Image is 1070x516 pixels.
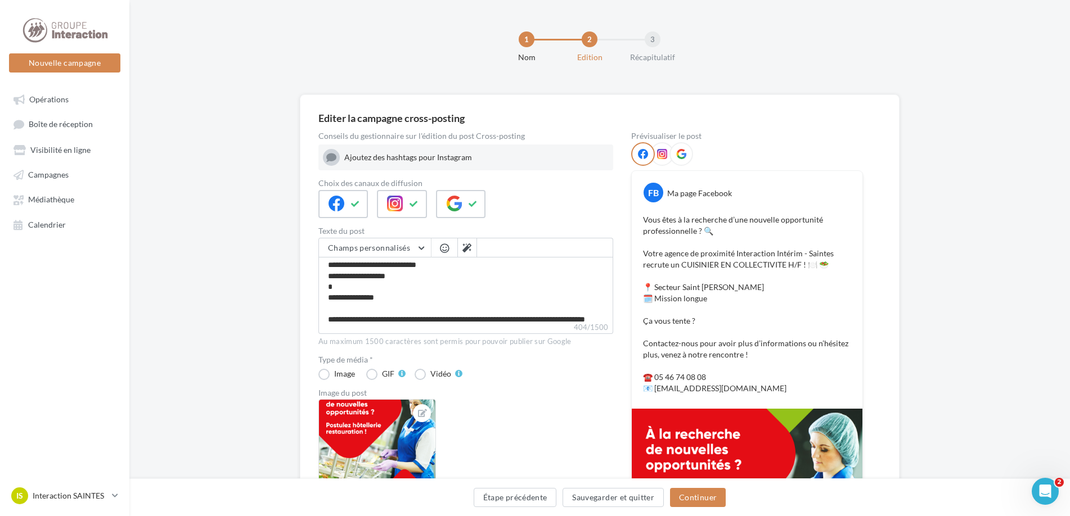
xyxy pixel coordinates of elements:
div: Ma page Facebook [667,188,732,199]
div: FB [644,183,663,202]
a: Boîte de réception [7,114,123,134]
p: Interaction SAINTES [33,490,107,501]
label: Choix des canaux de diffusion [318,179,613,187]
div: Nom [491,52,563,63]
a: Visibilité en ligne [7,139,123,160]
div: Vidéo [430,370,451,378]
button: Sauvegarder et quitter [563,488,664,507]
button: Champs personnalisés [319,238,431,257]
span: 2 [1055,478,1064,487]
button: Nouvelle campagne [9,53,120,73]
div: Récapitulatif [617,52,689,63]
div: Au maximum 1500 caractères sont permis pour pouvoir publier sur Google [318,337,613,347]
label: 404/1500 [318,322,613,334]
iframe: Intercom live chat [1032,478,1059,505]
span: Visibilité en ligne [30,145,91,155]
div: Ajoutez des hashtags pour Instagram [344,152,609,163]
button: Continuer [670,488,726,507]
div: Edition [554,52,626,63]
span: IS [16,490,23,501]
div: 2 [582,31,597,47]
span: Champs personnalisés [328,243,410,252]
a: Opérations [7,89,123,109]
label: Texte du post [318,227,613,235]
span: Campagnes [28,170,69,179]
span: Boîte de réception [29,120,93,129]
span: Médiathèque [28,195,74,205]
label: Type de média * [318,356,613,364]
div: Prévisualiser le post [631,132,863,140]
a: Campagnes [7,164,123,184]
div: 1 [519,31,534,47]
div: 3 [645,31,660,47]
button: Étape précédente [474,488,557,507]
a: IS Interaction SAINTES [9,485,120,506]
div: Image du post [318,389,613,397]
span: Calendrier [28,220,66,229]
div: GIF [382,370,394,378]
a: Calendrier [7,214,123,234]
a: Médiathèque [7,189,123,209]
span: Opérations [29,94,69,104]
div: Conseils du gestionnaire sur l'édition du post Cross-posting [318,132,613,140]
div: Image [334,370,355,378]
div: Editer la campagne cross-posting [318,113,465,123]
p: Vous êtes à la recherche d’une nouvelle opportunité professionnelle ? 🔍 Votre agence de proximité... [643,214,851,394]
